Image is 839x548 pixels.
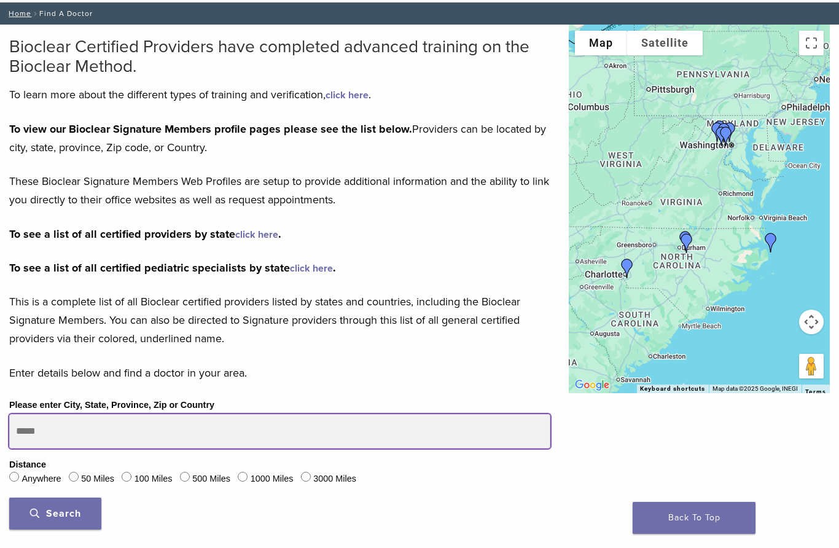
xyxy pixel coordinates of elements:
p: These Bioclear Signature Members Web Profiles are setup to provide additional information and the... [9,172,550,209]
label: 500 Miles [192,472,230,486]
label: 3000 Miles [313,472,356,486]
button: Toggle fullscreen view [799,31,824,55]
button: Search [9,498,101,530]
div: Dr. Maya Bachour [705,115,735,145]
div: Dr. Makani Peele [756,228,786,257]
a: click here [326,89,369,101]
strong: To view our Bioclear Signature Members profile pages please see the list below. [9,122,412,136]
p: Providers can be located by city, state, province, Zip code, or Country. [9,120,550,157]
label: Please enter City, State, Province, Zip or Country [9,399,214,412]
a: Back To Top [633,502,755,534]
img: Google [572,377,612,393]
button: Drag Pegman onto the map to open Street View [799,354,824,378]
button: Show street map [575,31,627,55]
div: Dr. Ann Coambs [612,254,642,283]
p: This is a complete list of all Bioclear certified providers listed by states and countries, inclu... [9,292,550,348]
div: Dr. Lauren Chapman [671,226,700,256]
div: Dr. Shane Costa [703,117,732,147]
legend: Distance [9,458,46,472]
a: Terms (opens in new tab) [805,388,826,396]
div: Dr. Iris Navabi [715,117,744,147]
a: Home [5,9,31,18]
button: Show satellite imagery [627,31,703,55]
div: Dr. Komal Karmacharya [707,122,736,151]
div: Dr. Maribel Vann [711,122,741,151]
a: click here [235,229,278,241]
p: To learn more about the different types of training and verification, . [9,85,550,104]
h2: Bioclear Certified Providers have completed advanced training on the Bioclear Method. [9,37,550,76]
label: 1000 Miles [251,472,294,486]
strong: To see a list of all certified pediatric specialists by state . [9,261,336,275]
div: Dr. Anna Abernethy [672,229,701,258]
a: click here [290,262,333,275]
span: Map data ©2025 Google, INEGI [712,385,798,392]
a: Open this area in Google Maps (opens a new window) [572,377,612,393]
label: 50 Miles [81,472,114,486]
span: Search [30,507,81,520]
div: Dr. Shane Costa [709,118,739,147]
label: Anywhere [21,472,61,486]
button: Keyboard shortcuts [640,385,705,393]
label: 100 Miles [135,472,173,486]
button: Map camera controls [799,310,824,334]
span: / [31,10,39,17]
p: Enter details below and find a doctor in your area. [9,364,550,382]
strong: To see a list of all certified providers by state . [9,227,281,241]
